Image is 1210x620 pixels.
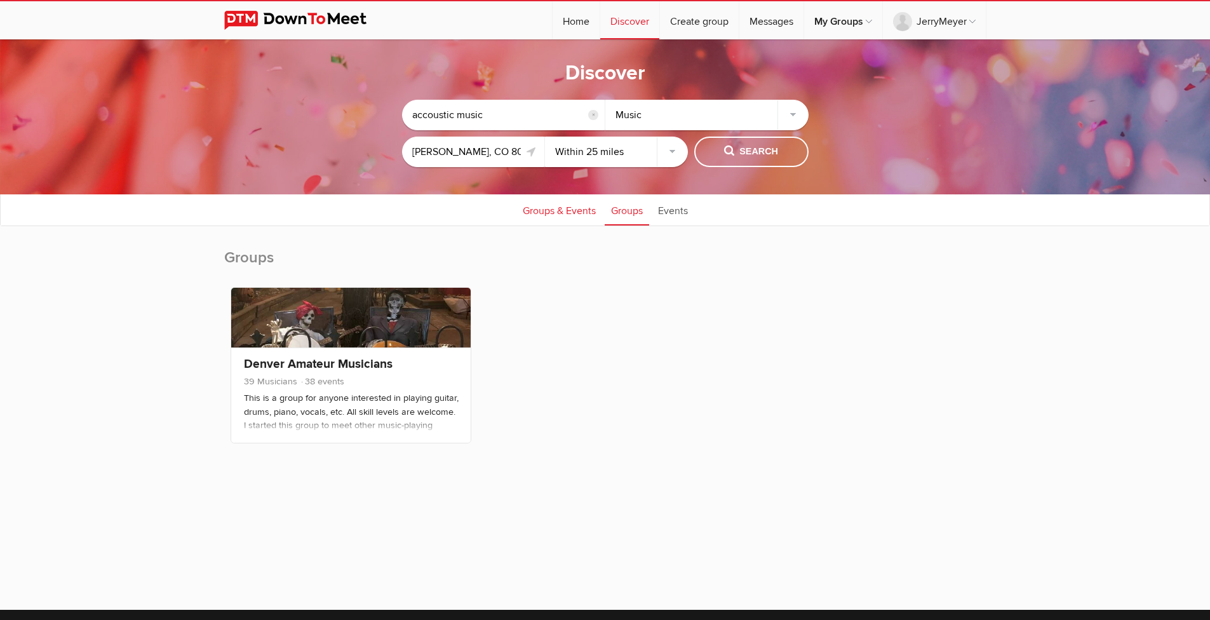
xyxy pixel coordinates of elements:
[244,356,393,372] a: Denver Amateur Musicians
[300,376,344,387] span: 38 events
[402,100,605,130] input: Search...
[224,248,986,281] h2: Groups
[600,1,659,39] a: Discover
[244,376,297,387] span: 39 Musicians
[565,60,645,87] h1: Discover
[804,1,882,39] a: My Groups
[402,137,545,167] input: Location or ZIP-Code
[224,11,386,30] img: DownToMeet
[724,145,778,159] span: Search
[605,100,809,130] div: Music
[694,137,809,167] button: Search
[652,194,694,226] a: Events
[660,1,739,39] a: Create group
[605,194,649,226] a: Groups
[739,1,803,39] a: Messages
[516,194,602,226] a: Groups & Events
[883,1,986,39] a: JerryMeyer
[553,1,600,39] a: Home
